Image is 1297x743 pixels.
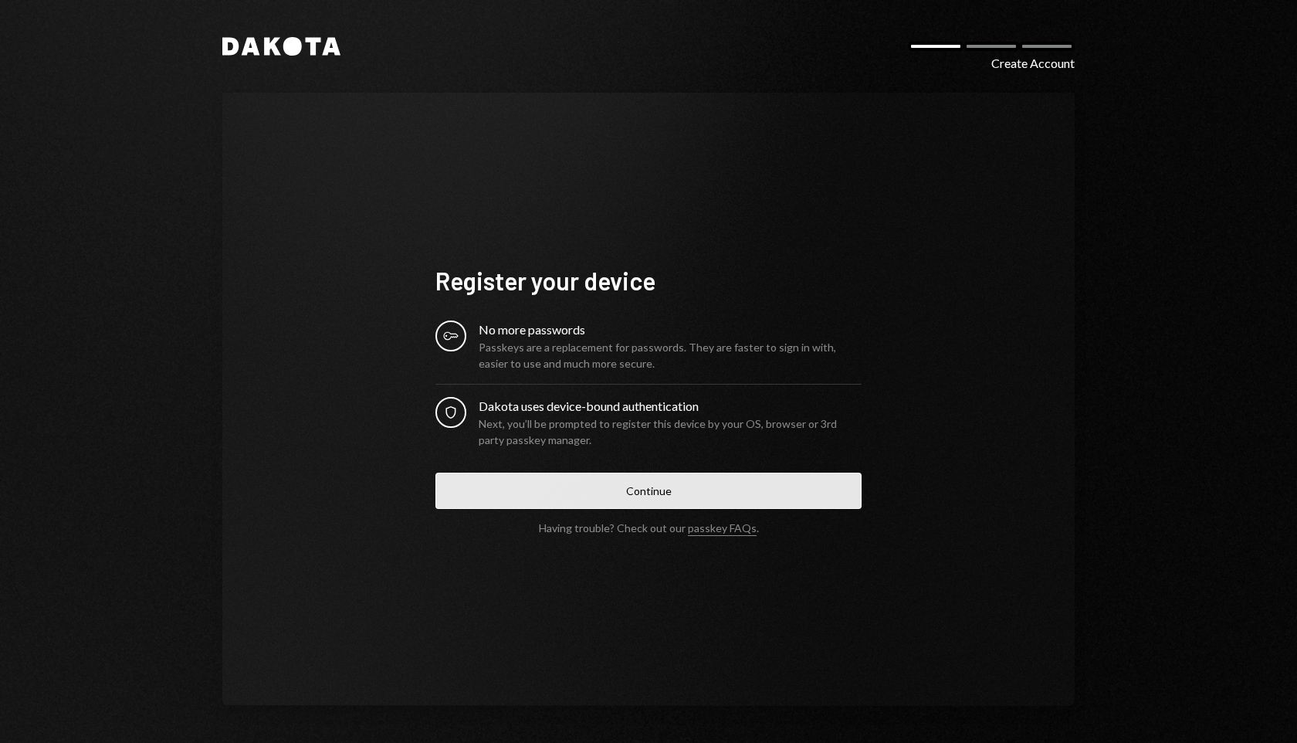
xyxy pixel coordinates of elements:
[539,521,759,534] div: Having trouble? Check out our .
[479,397,862,416] div: Dakota uses device-bound authentication
[479,416,862,448] div: Next, you’ll be prompted to register this device by your OS, browser or 3rd party passkey manager.
[435,473,862,509] button: Continue
[479,339,862,371] div: Passkeys are a replacement for passwords. They are faster to sign in with, easier to use and much...
[688,521,757,536] a: passkey FAQs
[479,321,862,339] div: No more passwords
[991,54,1075,73] div: Create Account
[435,265,862,296] h1: Register your device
